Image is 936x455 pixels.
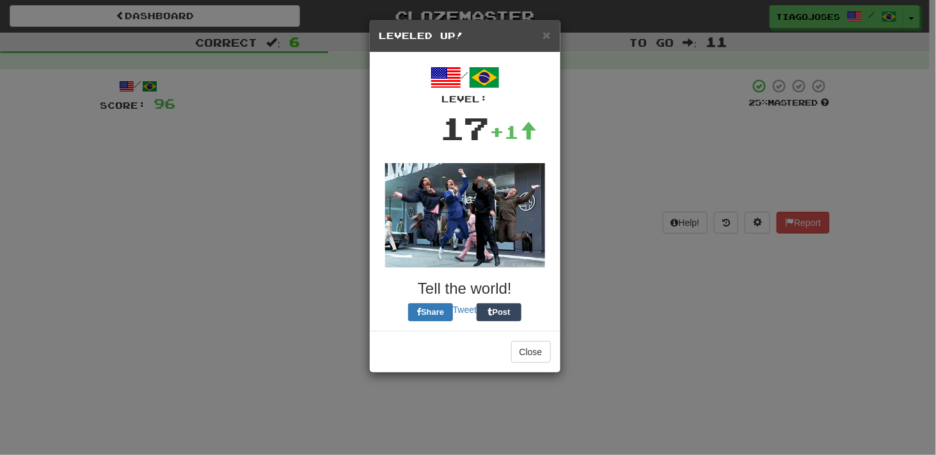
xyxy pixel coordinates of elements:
span: × [543,28,550,42]
img: anchorman-0f45bd94e4bc77b3e4009f63bd0ea52a2253b4c1438f2773e23d74ae24afd04f.gif [385,163,545,267]
h5: Leveled Up! [379,29,551,42]
div: / [379,62,551,106]
div: 17 [440,106,490,150]
a: Tweet [453,305,477,315]
h3: Tell the world! [379,280,551,297]
button: Share [408,303,453,321]
button: Close [511,341,551,363]
div: +1 [490,119,537,145]
div: Level: [379,93,551,106]
button: Close [543,28,550,42]
button: Post [477,303,521,321]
